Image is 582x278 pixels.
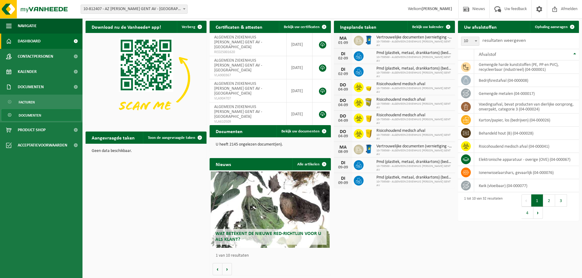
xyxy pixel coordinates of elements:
[337,98,349,103] div: DO
[376,113,452,118] span: Risicohoudend medisch afval
[376,102,452,110] span: 10-739569 - ALGEMEEN ZIEKENHUIS [PERSON_NAME] GENT AV
[376,160,452,164] span: Pmd (plastiek, metaal, drankkartons) (bedrijven)
[474,179,579,192] td: kwik (vloeibaar) (04-000077)
[364,35,374,45] img: WB-0240-HPE-BE-09
[337,134,349,139] div: 04-09
[474,87,579,100] td: gemengde metalen (04-000017)
[376,175,452,180] span: Pmd (plastiek, metaal, drankkartons) (bedrijven)
[364,144,374,154] img: WB-0240-HPE-BE-09
[376,149,452,156] span: 10-739569 - ALGEMEEN ZIEKENHUIS [PERSON_NAME] GENT AV
[533,207,543,219] button: Next
[287,103,313,126] td: [DATE]
[216,254,328,258] p: 1 van 10 resultaten
[337,41,349,45] div: 01-09
[86,21,167,33] h2: Download nu de Vanheede+ app!
[337,36,349,41] div: MA
[461,37,479,45] span: 10
[482,38,526,43] label: resultaten weergeven
[474,166,579,179] td: ionenwisselaarshars, gevaarlijk (04-000076)
[412,25,444,29] span: Bekijk uw kalender
[458,21,503,33] h2: Uw afvalstoffen
[337,103,349,107] div: 04-09
[555,194,567,207] button: 3
[214,105,262,119] span: ALGEMEEN ZIEKENHUIS [PERSON_NAME] GENT AV - [GEOGRAPHIC_DATA]
[213,263,222,275] button: Vorige
[18,64,37,79] span: Kalender
[337,114,349,119] div: DO
[364,81,374,92] img: LP-SB-00030-HPE-22
[92,149,200,153] p: Geen data beschikbaar.
[337,176,349,181] div: DI
[281,129,320,133] span: Bekijk uw documenten
[337,83,349,88] div: DO
[376,133,452,141] span: 10-739569 - ALGEMEEN ZIEKENHUIS [PERSON_NAME] GENT AV
[474,60,579,74] td: gemengde harde kunststoffen (PE, PP en PVC), recycleerbaar (industrieel) (04-000001)
[334,21,383,33] h2: Ingeplande taken
[531,194,543,207] button: 1
[214,35,262,49] span: ALGEMEEN ZIEKENHUIS [PERSON_NAME] GENT AV - [GEOGRAPHIC_DATA]
[214,81,262,96] span: ALGEMEEN ZIEKENHUIS [PERSON_NAME] GENT AV - [GEOGRAPHIC_DATA]
[407,21,454,33] a: Bekijk uw kalender
[530,21,578,33] a: Ophaling aanvragen
[19,110,41,121] span: Documenten
[376,144,452,149] span: Vertrouwelijke documenten (vernietiging - recyclage)
[479,52,496,57] span: Afvalstof
[337,181,349,185] div: 09-09
[337,72,349,76] div: 02-09
[216,143,324,147] p: U heeft 2145 ongelezen document(en).
[287,33,313,56] td: [DATE]
[143,132,206,144] a: Toon de aangevraagde taken
[19,96,35,108] span: Facturen
[376,97,452,102] span: Risicohoudend medisch afval
[287,79,313,103] td: [DATE]
[376,51,452,56] span: Pmd (plastiek, metaal, drankkartons) (bedrijven)
[535,25,568,29] span: Ophaling aanvragen
[376,40,452,47] span: 10-739569 - ALGEMEEN ZIEKENHUIS [PERSON_NAME] GENT AV
[287,56,313,79] td: [DATE]
[376,118,452,125] span: 10-739569 - ALGEMEEN ZIEKENHUIS [PERSON_NAME] GENT AV
[337,150,349,154] div: 08-09
[376,35,452,40] span: Vertrouwelijke documenten (vernietiging - recyclage)
[2,96,81,108] a: Facturen
[2,109,81,121] a: Documenten
[81,5,187,13] span: 10-812407 - AZ JAN PALFIJN GENT AV - GENT
[214,50,282,55] span: RED25001620
[86,33,207,124] img: Download de VHEPlus App
[337,145,349,150] div: MA
[211,171,329,248] a: Wat betekent de nieuwe RED-richtlijn voor u als klant?
[18,49,53,64] span: Contactpersonen
[222,263,232,275] button: Volgende
[364,97,374,107] img: LP-SB-00045-CRB-21
[86,132,141,143] h2: Aangevraagde taken
[474,140,579,153] td: risicohoudend medisch afval (04-000041)
[18,122,46,138] span: Product Shop
[337,165,349,170] div: 09-09
[337,88,349,92] div: 04-09
[461,194,503,219] div: 1 tot 10 van 32 resultaten
[18,34,41,49] span: Dashboard
[474,74,579,87] td: bedrijfsrestafval (04-000008)
[18,18,37,34] span: Navigatie
[543,194,555,207] button: 2
[376,87,452,94] span: 10-739569 - ALGEMEEN ZIEKENHUIS [PERSON_NAME] GENT AV
[474,127,579,140] td: behandeld hout (B) (04-000028)
[210,125,249,137] h2: Documenten
[376,56,452,63] span: 10-739569 - ALGEMEEN ZIEKENHUIS [PERSON_NAME] GENT AV
[522,207,533,219] button: 4
[376,164,452,172] span: 10-739569 - ALGEMEEN ZIEKENHUIS [PERSON_NAME] GENT AV
[210,158,237,170] h2: Nieuws
[276,125,330,137] a: Bekijk uw documenten
[215,231,321,242] span: Wat betekent de nieuwe RED-richtlijn voor u als klant?
[210,21,269,33] h2: Certificaten & attesten
[148,136,195,140] span: Toon de aangevraagde taken
[376,66,452,71] span: Pmd (plastiek, metaal, drankkartons) (bedrijven)
[214,96,282,101] span: VLA904707
[18,79,44,95] span: Documenten
[337,161,349,165] div: DI
[422,7,452,11] strong: [PERSON_NAME]
[18,138,67,153] span: Acceptatievoorwaarden
[182,25,195,29] span: Verberg
[337,56,349,61] div: 02-09
[337,67,349,72] div: DI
